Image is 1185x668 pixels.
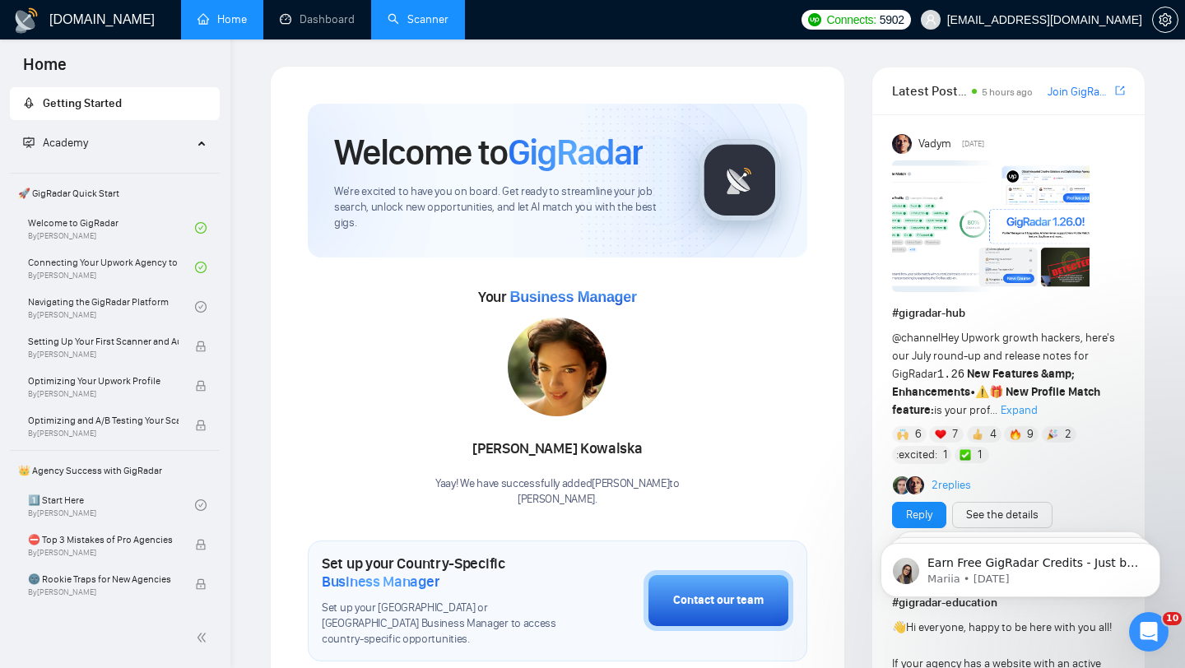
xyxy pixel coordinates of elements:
[644,570,793,631] button: Contact our team
[808,13,821,26] img: upwork-logo.png
[195,578,207,590] span: lock
[673,591,764,610] div: Contact our team
[699,139,781,221] img: gigradar-logo.png
[1115,83,1125,99] a: export
[892,134,912,154] img: Vadym
[915,426,922,443] span: 6
[892,620,906,634] span: 👋
[322,554,561,591] h1: Set up your Country-Specific
[435,492,680,508] p: [PERSON_NAME] .
[28,249,195,285] a: Connecting Your Upwork Agency to GigRadarBy[PERSON_NAME]
[28,412,179,429] span: Optimizing and A/B Testing Your Scanner for Better Results
[937,368,965,381] code: 1.26
[12,177,218,210] span: 🚀 GigRadar Quick Start
[1001,403,1038,417] span: Expand
[195,341,207,352] span: lock
[197,12,247,26] a: homeHome
[28,531,179,548] span: ⛔ Top 3 Mistakes of Pro Agencies
[826,11,876,29] span: Connects:
[508,318,606,416] img: 1717012274271-82.jpg
[322,601,561,647] span: Set up your [GEOGRAPHIC_DATA] or [GEOGRAPHIC_DATA] Business Manager to access country-specific op...
[28,373,179,389] span: Optimizing Your Upwork Profile
[196,629,212,646] span: double-left
[195,262,207,273] span: check-circle
[13,7,39,34] img: logo
[892,160,1090,292] img: F09AC4U7ATU-image.png
[892,502,946,528] button: Reply
[388,12,448,26] a: searchScanner
[972,429,983,440] img: 👍
[1047,429,1058,440] img: 🎉
[896,446,937,464] span: :excited:
[918,135,951,153] span: Vadym
[1153,13,1178,26] span: setting
[195,222,207,234] span: check-circle
[28,350,179,360] span: By [PERSON_NAME]
[880,11,904,29] span: 5902
[435,476,680,508] div: Yaay! We have successfully added [PERSON_NAME] to
[28,289,195,325] a: Navigating the GigRadar PlatformBy[PERSON_NAME]
[28,487,195,523] a: 1️⃣ Start HereBy[PERSON_NAME]
[28,571,179,587] span: 🌚 Rookie Traps for New Agencies
[1027,426,1034,443] span: 9
[43,96,122,110] span: Getting Started
[982,86,1033,98] span: 5 hours ago
[195,380,207,392] span: lock
[508,130,643,174] span: GigRadar
[23,136,88,150] span: Academy
[334,184,672,231] span: We're excited to have you on board. Get ready to streamline your job search, unlock new opportuni...
[23,97,35,109] span: rocket
[966,506,1039,524] a: See the details
[960,449,971,461] img: ✅
[1152,13,1178,26] a: setting
[28,210,195,246] a: Welcome to GigRadarBy[PERSON_NAME]
[892,331,941,345] span: @channel
[952,426,958,443] span: 7
[897,429,908,440] img: 🙌
[856,508,1185,624] iframe: Intercom notifications message
[195,499,207,511] span: check-circle
[975,385,989,399] span: ⚠️
[943,447,947,463] span: 1
[334,130,643,174] h1: Welcome to
[892,304,1125,322] h1: # gigradar-hub
[932,477,971,494] a: 2replies
[892,367,1076,399] strong: New Features &amp; Enhancements
[12,454,218,487] span: 👑 Agency Success with GigRadar
[1152,7,1178,33] button: setting
[1163,612,1182,625] span: 10
[195,539,207,550] span: lock
[962,137,984,151] span: [DATE]
[322,573,439,591] span: Business Manager
[978,447,982,463] span: 1
[1065,426,1071,443] span: 2
[509,289,636,305] span: Business Manager
[28,389,179,399] span: By [PERSON_NAME]
[906,506,932,524] a: Reply
[893,476,911,494] img: Alex B
[1048,83,1112,101] a: Join GigRadar Slack Community
[10,53,80,87] span: Home
[28,548,179,558] span: By [PERSON_NAME]
[43,136,88,150] span: Academy
[892,81,967,101] span: Latest Posts from the GigRadar Community
[892,331,1115,417] span: Hey Upwork growth hackers, here's our July round-up and release notes for GigRadar • is your prof...
[925,14,936,26] span: user
[10,87,220,120] li: Getting Started
[28,587,179,597] span: By [PERSON_NAME]
[435,435,680,463] div: [PERSON_NAME] Kowalska
[989,385,1003,399] span: 🎁
[195,301,207,313] span: check-circle
[952,502,1053,528] button: See the details
[1115,84,1125,97] span: export
[935,429,946,440] img: ❤️
[478,288,637,306] span: Your
[990,426,997,443] span: 4
[1129,612,1169,652] iframe: Intercom live chat
[28,333,179,350] span: Setting Up Your First Scanner and Auto-Bidder
[1010,429,1021,440] img: 🔥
